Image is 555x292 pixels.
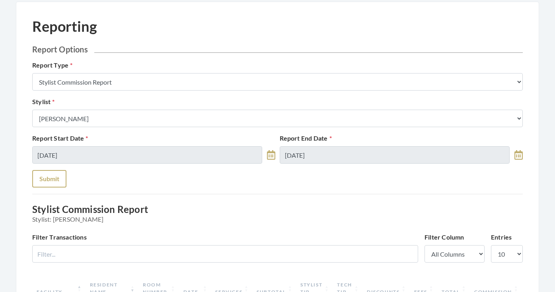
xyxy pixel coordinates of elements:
label: Filter Transactions [32,232,87,242]
label: Stylist [32,97,55,106]
input: Select Date [32,146,262,164]
h2: Report Options [32,44,523,54]
button: Submit [32,170,66,188]
label: Entries [491,232,512,242]
label: Report Type [32,60,72,70]
h1: Reporting [32,18,97,35]
label: Filter Column [425,232,464,242]
a: toggle [514,146,523,164]
input: Filter... [32,245,418,263]
span: Stylist: [PERSON_NAME] [32,215,523,223]
label: Report End Date [280,133,332,143]
h3: Stylist Commission Report [32,204,523,223]
a: toggle [267,146,275,164]
input: Select Date [280,146,510,164]
label: Report Start Date [32,133,88,143]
